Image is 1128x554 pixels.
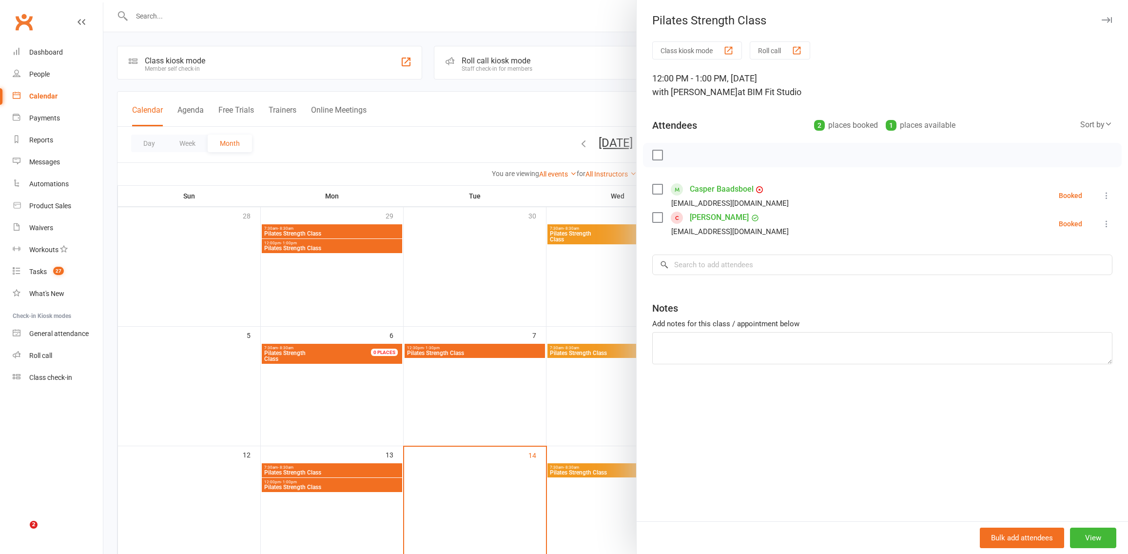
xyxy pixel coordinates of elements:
[671,225,789,238] div: [EMAIL_ADDRESS][DOMAIN_NAME]
[12,10,36,34] a: Clubworx
[13,85,103,107] a: Calendar
[738,87,801,97] span: at BIM Fit Studio
[29,224,53,232] div: Waivers
[13,217,103,239] a: Waivers
[13,195,103,217] a: Product Sales
[1070,528,1116,548] button: View
[652,41,742,59] button: Class kiosk mode
[980,528,1064,548] button: Bulk add attendees
[652,119,697,132] div: Attendees
[13,41,103,63] a: Dashboard
[13,261,103,283] a: Tasks 27
[1080,119,1112,131] div: Sort by
[29,330,89,337] div: General attendance
[886,119,955,132] div: places available
[29,246,58,254] div: Workouts
[652,87,738,97] span: with [PERSON_NAME]
[13,151,103,173] a: Messages
[29,92,58,100] div: Calendar
[750,41,810,59] button: Roll call
[814,119,878,132] div: places booked
[29,374,72,381] div: Class check-in
[10,521,33,544] iframe: Intercom live chat
[29,290,64,297] div: What's New
[29,158,60,166] div: Messages
[13,283,103,305] a: What's New
[652,301,678,315] div: Notes
[29,70,50,78] div: People
[671,197,789,210] div: [EMAIL_ADDRESS][DOMAIN_NAME]
[637,14,1128,27] div: Pilates Strength Class
[690,181,754,197] a: Casper Baadsboel
[29,180,69,188] div: Automations
[29,202,71,210] div: Product Sales
[652,318,1112,330] div: Add notes for this class / appointment below
[53,267,64,275] span: 27
[29,352,52,359] div: Roll call
[652,255,1112,275] input: Search to add attendees
[1059,192,1082,199] div: Booked
[30,521,38,529] span: 2
[652,72,1112,99] div: 12:00 PM - 1:00 PM, [DATE]
[29,114,60,122] div: Payments
[13,239,103,261] a: Workouts
[814,120,825,131] div: 2
[13,63,103,85] a: People
[29,48,63,56] div: Dashboard
[13,129,103,151] a: Reports
[29,268,47,276] div: Tasks
[13,367,103,389] a: Class kiosk mode
[13,345,103,367] a: Roll call
[1059,220,1082,227] div: Booked
[13,107,103,129] a: Payments
[13,173,103,195] a: Automations
[29,136,53,144] div: Reports
[13,323,103,345] a: General attendance kiosk mode
[690,210,749,225] a: [PERSON_NAME]
[886,120,896,131] div: 1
